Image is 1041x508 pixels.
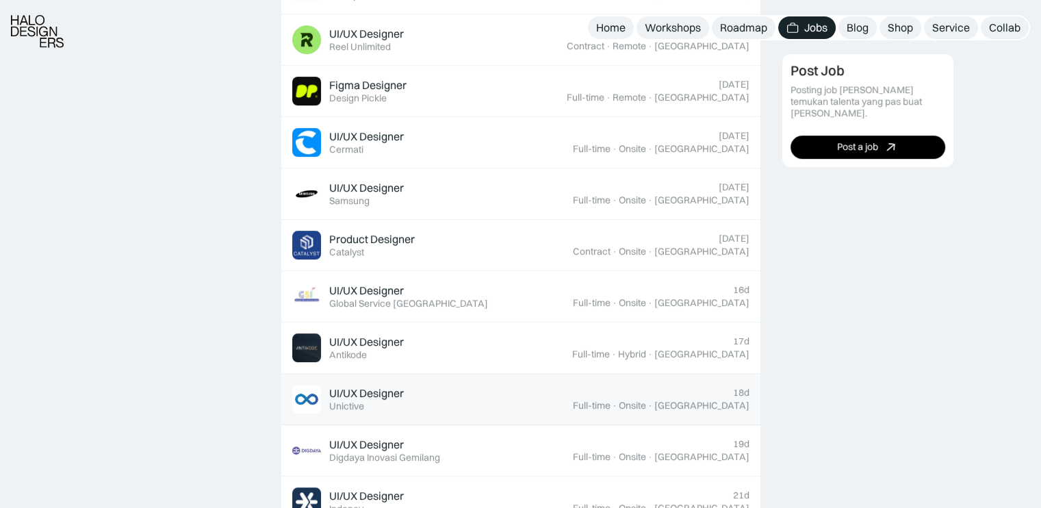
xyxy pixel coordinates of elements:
div: Product Designer [329,232,415,246]
img: Job Image [292,128,321,157]
div: [GEOGRAPHIC_DATA] [654,297,749,309]
div: Remote [613,92,646,103]
div: · [612,297,617,309]
div: 17d [733,335,749,347]
div: Contract [567,40,604,52]
div: Onsite [619,246,646,257]
div: Full-time [573,400,611,411]
div: [GEOGRAPHIC_DATA] [654,348,749,360]
div: · [647,92,653,103]
div: · [606,92,611,103]
div: UI/UX Designer [329,129,404,144]
div: Full-time [572,348,610,360]
img: Job Image [292,179,321,208]
div: UI/UX Designer [329,335,404,349]
a: Job ImageProduct DesignerCatalyst[DATE]Contract·Onsite·[GEOGRAPHIC_DATA] [281,220,760,271]
a: Home [588,16,634,39]
div: Onsite [619,194,646,206]
a: Shop [879,16,921,39]
a: Workshops [637,16,709,39]
div: [DATE] [719,233,749,244]
div: 19d [733,438,749,450]
a: Job ImageUI/UX DesignerGlobal Service [GEOGRAPHIC_DATA]16dFull-time·Onsite·[GEOGRAPHIC_DATA] [281,271,760,322]
a: Service [924,16,978,39]
div: Contract [573,246,611,257]
div: Workshops [645,21,701,35]
div: 21d [733,490,749,501]
a: Blog [838,16,877,39]
div: Onsite [619,143,646,155]
img: Job Image [292,436,321,465]
div: [GEOGRAPHIC_DATA] [654,143,749,155]
div: [DATE] [719,181,749,193]
div: UI/UX Designer [329,489,404,503]
div: · [647,451,653,463]
a: Job ImageFigma DesignerDesign Pickle[DATE]Full-time·Remote·[GEOGRAPHIC_DATA] [281,66,760,117]
div: 16d [733,284,749,296]
img: Job Image [292,385,321,414]
div: · [612,400,617,411]
div: [GEOGRAPHIC_DATA] [654,194,749,206]
div: Full-time [573,451,611,463]
div: · [647,40,653,52]
div: Antikode [329,349,367,361]
div: Blog [847,21,869,35]
div: · [647,400,653,411]
div: UI/UX Designer [329,437,404,452]
div: Samsung [329,195,370,207]
div: [GEOGRAPHIC_DATA] [654,246,749,257]
div: Posting job [PERSON_NAME] temukan talenta yang pas buat [PERSON_NAME]. [791,85,945,119]
div: · [606,40,611,52]
div: Post Job [791,63,845,79]
div: Collab [989,21,1020,35]
div: Cermati [329,144,363,155]
img: Job Image [292,25,321,54]
div: [DATE] [719,130,749,142]
div: Full-time [567,92,604,103]
div: Reel Unlimited [329,41,391,53]
img: Job Image [292,282,321,311]
div: · [612,246,617,257]
div: UI/UX Designer [329,27,404,41]
div: · [612,194,617,206]
img: Job Image [292,231,321,259]
a: Roadmap [712,16,775,39]
div: Onsite [619,400,646,411]
div: Remote [613,40,646,52]
div: UI/UX Designer [329,386,404,401]
div: Design Pickle [329,92,387,104]
a: Job ImageUI/UX DesignerSamsung[DATE]Full-time·Onsite·[GEOGRAPHIC_DATA] [281,168,760,220]
div: · [647,143,653,155]
a: Job ImageUI/UX DesignerAntikode17dFull-time·Hybrid·[GEOGRAPHIC_DATA] [281,322,760,374]
div: Full-time [573,297,611,309]
img: Job Image [292,333,321,362]
div: · [611,348,617,360]
a: Job ImageUI/UX DesignerDigdaya Inovasi Gemilang19dFull-time·Onsite·[GEOGRAPHIC_DATA] [281,425,760,477]
a: Jobs [778,16,836,39]
div: 18d [733,387,749,398]
div: [GEOGRAPHIC_DATA] [654,451,749,463]
div: Onsite [619,451,646,463]
div: [GEOGRAPHIC_DATA] [654,40,749,52]
div: UI/UX Designer [329,283,404,298]
div: Unictive [329,401,364,412]
div: · [612,451,617,463]
div: Catalyst [329,246,364,258]
div: Digdaya Inovasi Gemilang [329,452,440,463]
div: · [612,143,617,155]
div: [GEOGRAPHIC_DATA] [654,92,749,103]
div: · [647,297,653,309]
div: · [647,194,653,206]
div: [GEOGRAPHIC_DATA] [654,400,749,411]
a: Job ImageUI/UX DesignerCermati[DATE]Full-time·Onsite·[GEOGRAPHIC_DATA] [281,117,760,168]
div: Jobs [804,21,827,35]
div: [DATE] [719,79,749,90]
div: Home [596,21,626,35]
a: Job ImageUI/UX DesignerReel Unlimited[DATE]Contract·Remote·[GEOGRAPHIC_DATA] [281,14,760,66]
a: Collab [981,16,1029,39]
a: Post a job [791,136,945,159]
div: · [647,348,653,360]
a: Job ImageUI/UX DesignerUnictive18dFull-time·Onsite·[GEOGRAPHIC_DATA] [281,374,760,425]
div: Full-time [573,194,611,206]
div: Shop [888,21,913,35]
